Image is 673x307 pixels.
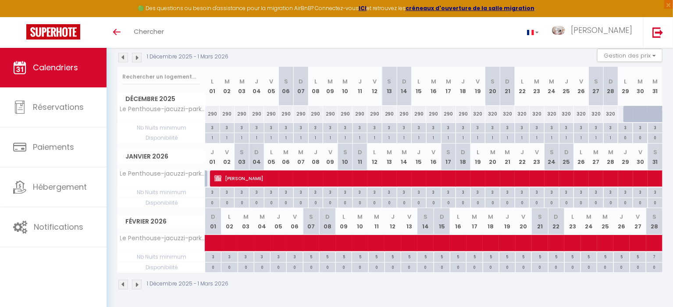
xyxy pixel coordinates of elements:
[500,133,515,141] div: 1
[574,144,589,170] th: 26
[353,123,367,131] div: 3
[426,106,441,122] div: 290
[210,148,214,156] abbr: J
[34,221,83,232] span: Notifications
[412,67,427,106] th: 15
[118,198,205,208] span: Disponibilité
[534,77,540,86] abbr: M
[402,148,407,156] abbr: M
[264,198,279,206] div: 0
[397,198,412,206] div: 0
[589,123,603,131] div: 3
[427,188,441,196] div: 3
[574,106,589,122] div: 320
[446,77,451,86] abbr: M
[264,188,279,196] div: 3
[530,106,545,122] div: 320
[205,123,220,131] div: 3
[323,198,338,206] div: 0
[574,133,588,141] div: 1
[471,188,485,196] div: 3
[589,188,603,196] div: 3
[412,123,426,131] div: 3
[470,106,485,122] div: 320
[485,133,500,141] div: 1
[559,198,574,206] div: 0
[269,77,273,86] abbr: V
[118,150,205,163] span: Janvier 2026
[382,133,397,141] div: 1
[397,188,412,196] div: 3
[284,77,288,86] abbr: S
[382,67,397,106] th: 13
[442,123,456,131] div: 3
[309,133,323,141] div: 1
[653,148,657,156] abbr: S
[359,4,367,12] a: ICI
[235,123,249,131] div: 3
[638,148,642,156] abbr: V
[314,77,317,86] abbr: L
[323,67,338,106] th: 09
[552,26,565,35] img: ...
[515,133,530,141] div: 1
[279,188,293,196] div: 3
[549,77,554,86] abbr: M
[353,144,367,170] th: 11
[264,106,279,122] div: 290
[618,67,633,106] th: 29
[294,123,308,131] div: 3
[293,106,308,122] div: 290
[367,106,382,122] div: 290
[633,188,648,196] div: 3
[127,17,171,48] a: Chercher
[118,93,205,105] span: Décembre 2025
[500,188,515,196] div: 3
[374,148,376,156] abbr: L
[249,188,264,196] div: 3
[33,101,84,112] span: Réservations
[338,188,353,196] div: 3
[358,77,362,86] abbr: J
[500,106,515,122] div: 320
[485,67,500,106] th: 20
[589,67,604,106] th: 27
[545,67,559,106] th: 24
[338,123,353,131] div: 3
[205,106,220,122] div: 290
[309,198,323,206] div: 0
[270,148,273,156] abbr: L
[397,133,412,141] div: 1
[367,144,382,170] th: 12
[500,144,515,170] th: 21
[264,144,279,170] th: 05
[456,133,470,141] div: 1
[485,123,500,131] div: 3
[461,148,465,156] abbr: D
[431,77,436,86] abbr: M
[397,123,412,131] div: 3
[574,67,589,106] th: 26
[624,77,627,86] abbr: L
[580,148,583,156] abbr: L
[571,25,632,36] span: [PERSON_NAME]
[279,67,294,106] th: 06
[589,133,603,141] div: 1
[338,106,353,122] div: 290
[205,144,220,170] th: 01
[535,148,539,156] abbr: V
[323,123,338,131] div: 3
[589,198,603,206] div: 0
[490,148,495,156] abbr: M
[338,144,353,170] th: 10
[530,123,544,131] div: 3
[559,133,574,141] div: 1
[608,148,613,156] abbr: M
[545,188,559,196] div: 3
[574,188,588,196] div: 3
[515,188,530,196] div: 3
[205,188,220,196] div: 3
[294,133,308,141] div: 1
[294,188,308,196] div: 3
